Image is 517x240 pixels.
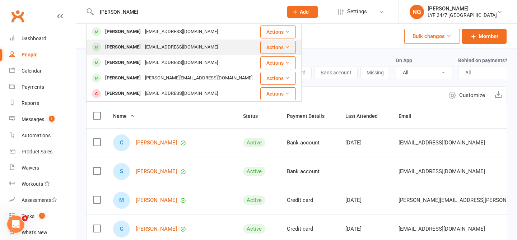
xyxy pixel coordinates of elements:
a: [PERSON_NAME] [136,197,177,203]
button: Actions [260,87,296,100]
div: Reports [22,100,39,106]
div: [PERSON_NAME] [103,42,143,52]
button: Email [399,112,419,120]
label: On App [396,57,412,63]
a: Workouts [9,176,76,192]
a: Messages 1 [9,111,76,128]
button: Actions [260,41,296,54]
span: Payment Details [287,113,332,119]
a: Member [462,29,507,44]
span: [EMAIL_ADDRESS][DOMAIN_NAME] [399,165,485,178]
button: Customize [444,87,490,104]
div: Sara [113,163,130,180]
div: People [22,52,38,57]
button: Status [243,112,266,120]
div: Tasks [22,213,34,219]
div: [PERSON_NAME] [103,73,143,83]
button: Missing [360,66,390,79]
div: Charlotte [113,134,130,151]
div: Calendar [22,68,42,74]
div: What's New [22,230,47,235]
button: Payment Details [287,112,332,120]
div: [EMAIL_ADDRESS][DOMAIN_NAME] [143,57,220,68]
a: Reports [9,95,76,111]
div: Bank account [287,140,332,146]
span: [EMAIL_ADDRESS][DOMAIN_NAME] [399,222,485,236]
span: Member [479,32,498,41]
span: Settings [347,4,367,20]
div: [PERSON_NAME][EMAIL_ADDRESS][DOMAIN_NAME] [143,73,255,83]
a: Clubworx [9,7,27,25]
button: Add [287,6,318,18]
a: Automations [9,128,76,144]
div: Dashboard [22,36,46,41]
div: Bank account [287,169,332,175]
a: Dashboard [9,31,76,47]
div: [EMAIL_ADDRESS][DOMAIN_NAME] [143,42,220,52]
div: Active [243,195,265,205]
iframe: Intercom live chat [7,216,24,233]
button: Last Attended [345,112,386,120]
div: [DATE] [345,140,386,146]
span: Status [243,113,266,119]
div: [PERSON_NAME] [103,57,143,68]
div: [EMAIL_ADDRESS][DOMAIN_NAME] [143,88,220,99]
button: Bulk changes [404,29,460,44]
div: Product Sales [22,149,52,154]
a: People [9,47,76,63]
div: Assessments [22,197,57,203]
div: [PERSON_NAME] [103,27,143,37]
span: Add [300,9,309,15]
div: [DATE] [345,226,386,232]
div: Payments [22,84,44,90]
div: [DATE] [345,197,386,203]
button: Bank account [315,66,358,79]
div: Workouts [22,181,43,187]
a: Product Sales [9,144,76,160]
span: [EMAIL_ADDRESS][DOMAIN_NAME] [399,136,485,149]
div: Waivers [22,165,39,171]
div: Charlotte [113,221,130,237]
div: Credit card [287,226,332,232]
span: Last Attended [345,113,386,119]
span: Email [399,113,419,119]
span: 1 [49,116,55,122]
div: LYF 24/7 [GEOGRAPHIC_DATA] [428,12,497,18]
a: [PERSON_NAME] [136,226,177,232]
a: Assessments [9,192,76,208]
a: [PERSON_NAME] [136,169,177,175]
button: Name [113,112,135,120]
button: Actions [260,26,296,38]
a: Calendar [9,63,76,79]
span: 4 [22,216,28,221]
input: Search... [94,7,278,17]
span: Name [113,113,135,119]
a: Payments [9,79,76,95]
div: Automations [22,133,51,138]
span: Customize [459,91,485,100]
div: Credit card [287,197,332,203]
div: [PERSON_NAME] [428,5,497,12]
label: Behind on payments? [458,57,507,63]
button: Actions [260,56,296,69]
div: NG [410,5,424,19]
div: Active [243,167,265,176]
a: Waivers [9,160,76,176]
div: Active [243,138,265,147]
div: Messages [22,116,44,122]
button: Actions [260,72,296,85]
div: Michael [113,192,130,209]
a: Tasks 1 [9,208,76,225]
a: [PERSON_NAME] [136,140,177,146]
div: [EMAIL_ADDRESS][DOMAIN_NAME] [143,27,220,37]
div: Active [243,224,265,234]
div: [PERSON_NAME] [103,88,143,99]
span: 1 [39,213,45,219]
